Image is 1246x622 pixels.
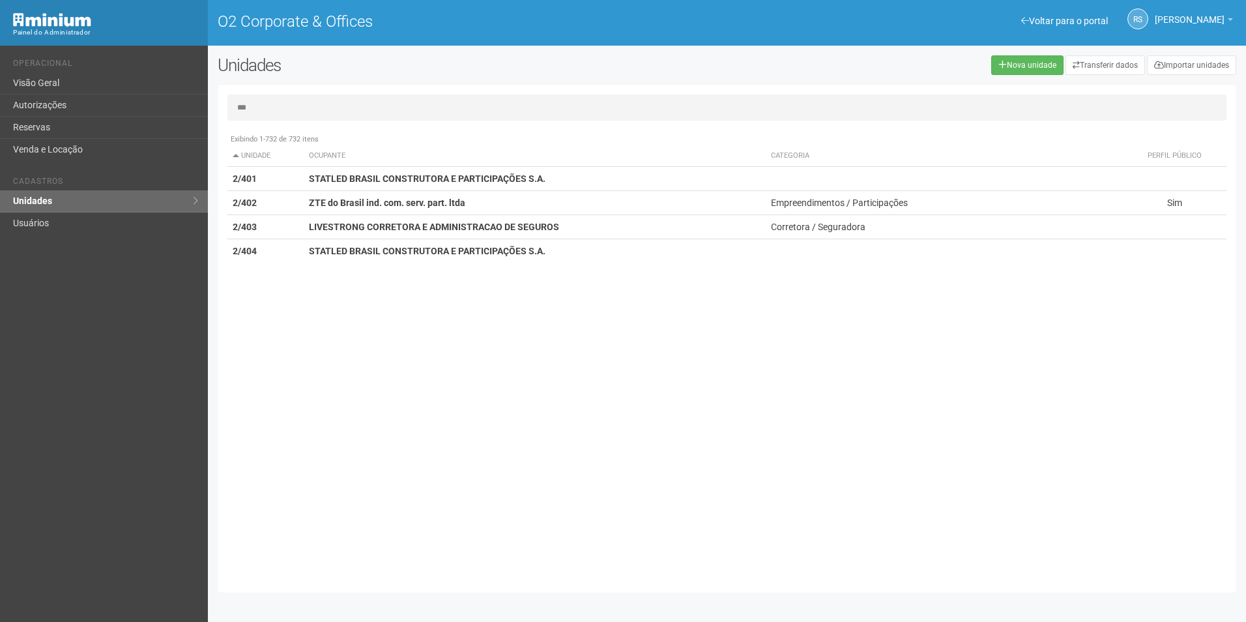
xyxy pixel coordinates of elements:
[227,145,304,167] th: Unidade: activate to sort column descending
[13,13,91,27] img: Minium
[1065,55,1145,75] a: Transferir dados
[1147,55,1236,75] a: Importar unidades
[233,222,257,232] strong: 2/403
[309,173,545,184] strong: STATLED BRASIL CONSTRUTORA E PARTICIPAÇÕES S.A.
[1021,16,1108,26] a: Voltar para o portal
[1155,16,1233,27] a: [PERSON_NAME]
[991,55,1064,75] a: Nova unidade
[1167,198,1182,208] span: Sim
[309,222,559,232] strong: LIVESTRONG CORRETORA E ADMINISTRACAO DE SEGUROS
[13,177,198,190] li: Cadastros
[766,145,1122,167] th: Categoria: activate to sort column ascending
[227,134,1226,145] div: Exibindo 1-732 de 732 itens
[13,27,198,38] div: Painel do Administrador
[1155,2,1224,25] span: Rayssa Soares Ribeiro
[233,198,257,208] strong: 2/402
[304,145,766,167] th: Ocupante: activate to sort column ascending
[766,191,1122,215] td: Empreendimentos / Participações
[1127,8,1148,29] a: RS
[766,215,1122,239] td: Corretora / Seguradora
[233,246,257,256] strong: 2/404
[218,13,717,30] h1: O2 Corporate & Offices
[13,59,198,72] li: Operacional
[309,198,465,208] strong: ZTE do Brasil ind. com. serv. part. ltda
[233,173,257,184] strong: 2/401
[218,55,631,75] h2: Unidades
[1122,145,1226,167] th: Perfil público: activate to sort column ascending
[309,246,545,256] strong: STATLED BRASIL CONSTRUTORA E PARTICIPAÇÕES S.A.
